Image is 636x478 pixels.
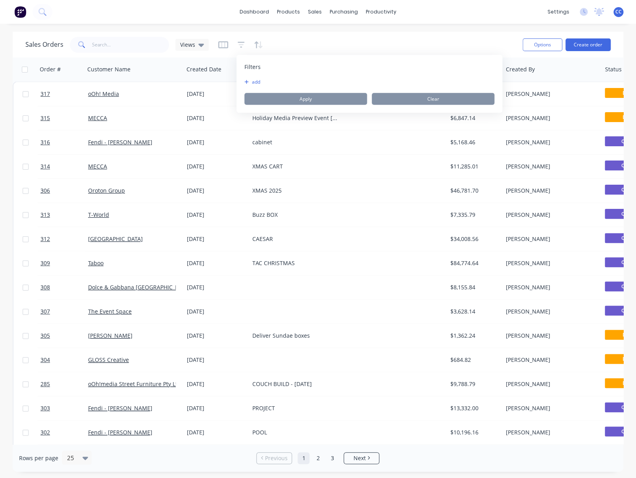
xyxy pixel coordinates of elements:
a: 312 [40,227,88,251]
span: Previous [265,454,288,462]
img: Factory [14,6,26,18]
div: $10,196.16 [450,428,497,436]
div: $7,335.79 [450,211,497,219]
a: Page 2 [312,452,324,464]
div: $9,788.79 [450,380,497,388]
input: Search... [92,37,169,53]
a: oOh! Media [88,90,119,98]
span: 285 [40,380,50,388]
a: [PERSON_NAME] [88,332,133,339]
div: Created By [506,65,535,73]
a: 317 [40,82,88,106]
span: 308 [40,283,50,291]
div: $684.82 [450,356,497,364]
a: 313 [40,203,88,227]
div: purchasing [326,6,362,18]
div: [DATE] [187,380,246,388]
div: $8,155.84 [450,283,497,291]
a: 305 [40,324,88,348]
span: 302 [40,428,50,436]
div: [PERSON_NAME] [505,235,594,243]
span: Filters [244,63,261,71]
span: 305 [40,332,50,340]
div: Holiday Media Preview Event [GEOGRAPHIC_DATA] [252,114,340,122]
a: 314 [40,155,88,178]
a: 316 [40,130,88,154]
div: $5,168.46 [450,138,497,146]
a: 304 [40,348,88,372]
div: [DATE] [187,283,246,291]
div: $6,847.14 [450,114,497,122]
div: Status [605,65,622,73]
a: oOh!media Street Furniture Pty Ltd [88,380,181,388]
a: 285 [40,372,88,396]
a: MECCA [88,114,107,122]
a: 315 [40,106,88,130]
span: 316 [40,138,50,146]
div: sales [304,6,326,18]
div: $84,774.64 [450,259,497,267]
div: [DATE] [187,404,246,412]
a: 306 [40,179,88,203]
span: 309 [40,259,50,267]
button: Options [523,38,562,51]
div: [PERSON_NAME] [505,259,594,267]
div: COUCH BUILD - [DATE] [252,380,340,388]
span: 303 [40,404,50,412]
div: [PERSON_NAME] [505,332,594,340]
ul: Pagination [253,452,382,464]
div: [PERSON_NAME] [505,90,594,98]
div: [DATE] [187,356,246,364]
div: [DATE] [187,259,246,267]
div: [PERSON_NAME] [505,356,594,364]
a: [GEOGRAPHIC_DATA] [88,235,143,243]
div: PROJECT [252,404,340,412]
div: [PERSON_NAME] [505,283,594,291]
div: [DATE] [187,163,246,170]
div: $34,008.56 [450,235,497,243]
div: [DATE] [187,235,246,243]
a: GLOSS Creative [88,356,129,363]
a: 302 [40,421,88,444]
span: 315 [40,114,50,122]
div: $1,362.24 [450,332,497,340]
a: Dolce & Gabbana [GEOGRAPHIC_DATA] [88,283,190,291]
div: [PERSON_NAME] [505,138,594,146]
a: Taboo [88,259,104,267]
span: CC [615,8,622,15]
a: 308 [40,275,88,299]
div: Deliver Sundae boxes [252,332,340,340]
div: $46,781.70 [450,187,497,195]
div: Created Date [186,65,221,73]
div: [DATE] [187,138,246,146]
div: productivity [362,6,400,18]
span: Next [354,454,366,462]
div: [DATE] [187,428,246,436]
div: TAC CHRISTMAS [252,259,340,267]
div: [PERSON_NAME] [505,380,594,388]
div: [DATE] [187,187,246,195]
button: Clear [372,93,494,105]
button: add [244,79,264,85]
div: [DATE] [187,114,246,122]
a: 307 [40,300,88,323]
div: [PERSON_NAME] [505,187,594,195]
div: CAESAR [252,235,340,243]
div: [PERSON_NAME] [505,404,594,412]
div: XMAS CART [252,163,340,170]
a: 303 [40,396,88,420]
div: $13,332.00 [450,404,497,412]
a: Fendi - [PERSON_NAME] [88,404,152,412]
span: Rows per page [19,454,58,462]
div: [DATE] [187,332,246,340]
span: Views [180,40,195,49]
a: Fendi - [PERSON_NAME] [88,428,152,436]
a: dashboard [236,6,273,18]
a: T-World [88,211,109,218]
span: 307 [40,308,50,315]
div: [PERSON_NAME] [505,114,594,122]
div: products [273,6,304,18]
div: [PERSON_NAME] [505,163,594,170]
span: 306 [40,187,50,195]
div: cabinet [252,138,340,146]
